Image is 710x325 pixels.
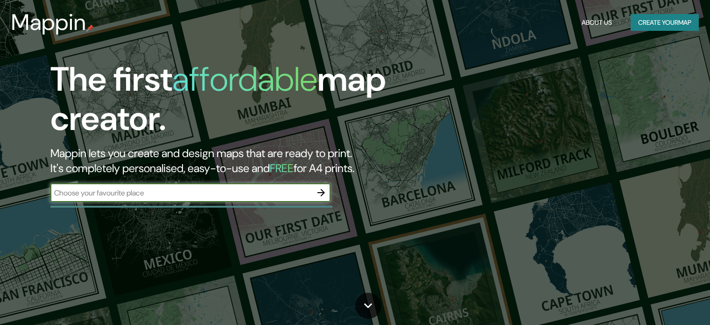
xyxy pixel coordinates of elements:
iframe: Help widget launcher [627,289,700,315]
h1: affordable [172,58,317,101]
h5: FREE [270,161,294,175]
h3: Mappin [11,9,86,36]
h1: The first map creator. [50,60,406,146]
button: About Us [578,14,616,31]
input: Choose your favourite place [50,188,312,198]
h2: Mappin lets you create and design maps that are ready to print. It's completely personalised, eas... [50,146,406,176]
button: Create yourmap [631,14,699,31]
img: mappin-pin [86,24,94,32]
